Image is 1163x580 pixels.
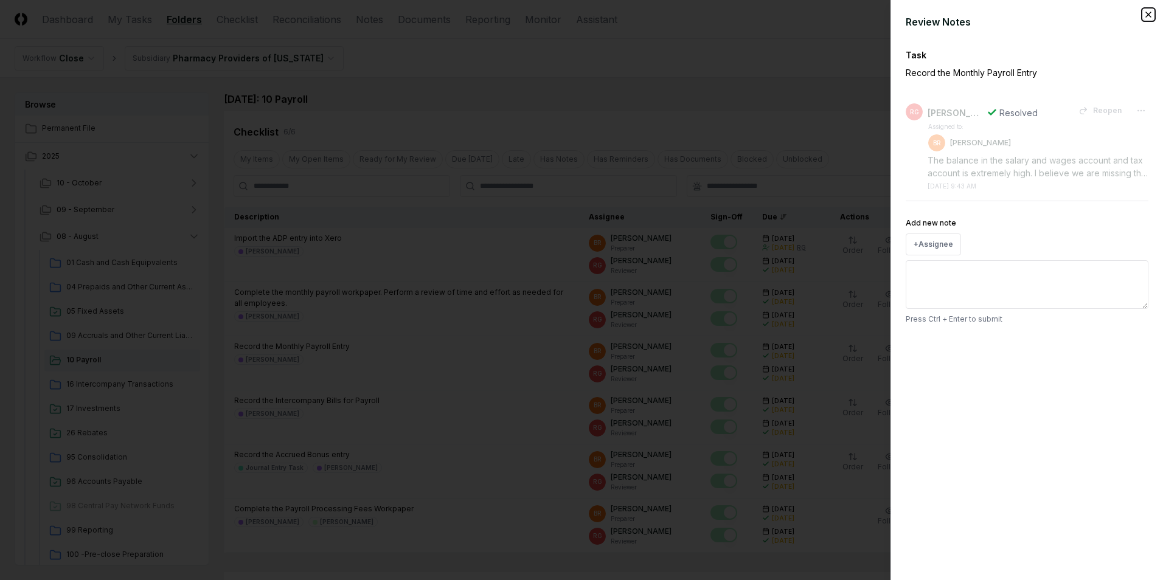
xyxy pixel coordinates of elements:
div: Review Notes [906,15,1148,29]
div: [DATE] 9:43 AM [928,182,976,191]
div: The balance in the salary and wages account and tax account is extremely high. I believe we are m... [928,154,1148,179]
span: BR [933,139,941,148]
p: Press Ctrl + Enter to submit [906,314,1148,325]
label: Add new note [906,218,956,227]
span: RG [910,108,919,117]
div: Task [906,49,1148,61]
div: [PERSON_NAME] [928,106,982,119]
div: Resolved [999,106,1038,119]
button: Reopen [1071,100,1129,122]
td: Assigned to: [928,122,1012,132]
p: Record the Monthly Payroll Entry [906,66,1106,79]
p: [PERSON_NAME] [950,137,1011,148]
button: +Assignee [906,233,961,255]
